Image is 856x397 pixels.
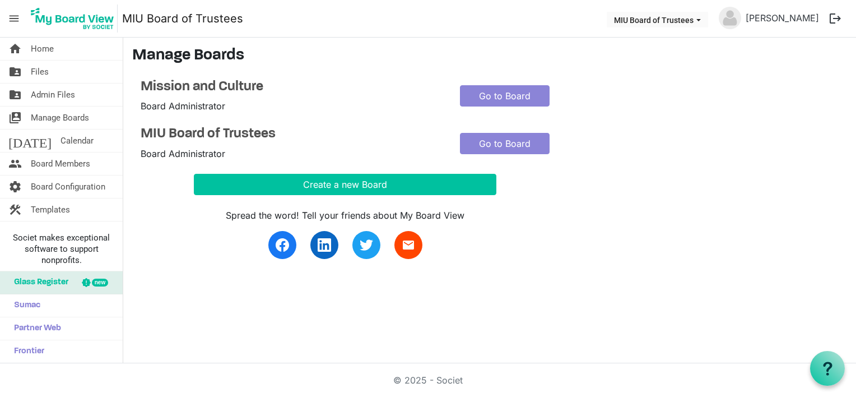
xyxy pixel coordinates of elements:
a: [PERSON_NAME] [741,7,824,29]
h3: Manage Boards [132,47,847,66]
button: MIU Board of Trustees dropdownbutton [607,12,708,27]
span: Manage Boards [31,107,89,129]
span: Admin Files [31,84,75,106]
span: Board Administrator [141,100,225,112]
span: switch_account [8,107,22,129]
a: Go to Board [460,85,550,107]
img: twitter.svg [360,238,373,252]
img: My Board View Logo [27,4,118,33]
div: new [92,279,108,287]
img: no-profile-picture.svg [719,7,741,29]
span: Board Configuration [31,176,105,198]
img: facebook.svg [276,238,289,252]
button: logout [824,7,847,30]
span: Partner Web [8,317,61,340]
span: folder_shared [8,61,22,83]
span: Board Administrator [141,148,225,159]
a: My Board View Logo [27,4,122,33]
a: MIU Board of Trustees [122,7,243,30]
a: Mission and Culture [141,79,443,95]
span: Calendar [61,130,94,152]
span: settings [8,176,22,198]
div: Spread the word! Tell your friends about My Board View [194,209,496,222]
span: menu [3,8,25,29]
span: Frontier [8,340,44,363]
span: [DATE] [8,130,52,152]
a: email [394,231,422,259]
button: Create a new Board [194,174,496,195]
span: Home [31,38,54,60]
a: MIU Board of Trustees [141,126,443,142]
span: Societ makes exceptional software to support nonprofits. [5,232,118,266]
span: folder_shared [8,84,22,106]
span: Glass Register [8,271,68,294]
span: Board Members [31,153,90,175]
span: people [8,153,22,175]
span: Sumac [8,294,40,317]
img: linkedin.svg [318,238,331,252]
span: construction [8,198,22,221]
span: email [402,238,415,252]
a: Go to Board [460,133,550,154]
span: Files [31,61,49,83]
span: home [8,38,22,60]
span: Templates [31,198,70,221]
a: © 2025 - Societ [393,375,463,386]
